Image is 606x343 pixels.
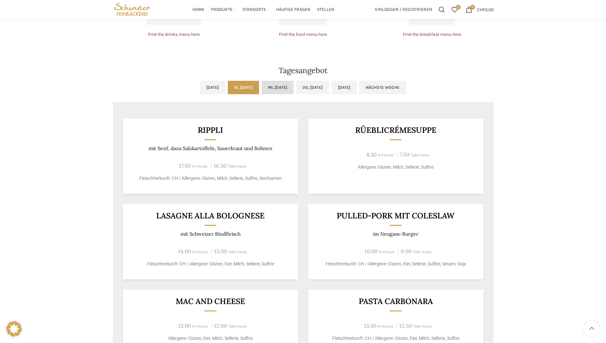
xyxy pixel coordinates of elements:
span: 7.50 [400,151,409,158]
span: 13.50 [364,322,376,329]
a: [DATE] [200,81,225,94]
a: Find the drinks menu here [148,32,200,37]
bdi: 0.00 [477,7,494,12]
span: 0 [470,5,475,10]
span: Home [192,7,204,13]
a: Di, [DATE] [228,81,259,94]
h3: Pulled-Pork mit Coleslaw [316,212,475,220]
h3: Mac and Cheese [131,297,290,305]
span: 8.30 [366,151,377,158]
span: 0 [456,5,461,10]
span: Einloggen / Registrieren [375,7,432,12]
a: Stellen [317,3,334,16]
h3: LASAGNE ALLA BOLOGNESE [131,212,290,220]
p: Allergene: Gluten, Eier, Milch, Sellerie, Sulfite [131,335,290,342]
div: Meine Wunschliste [448,3,461,16]
span: Take-Away [413,250,432,254]
div: Main navigation [155,3,372,16]
span: 12.50 [399,322,412,329]
span: Take-Away [413,324,432,329]
a: Find the food menu here [279,32,327,37]
span: In-House [378,153,394,157]
span: 16.50 [214,162,226,169]
h2: Tagesangebot [113,67,494,74]
a: Site logo [113,6,152,12]
p: Fleischherkunft: CH / Allergene: Gluten, Milch, Sellerie, Sulfite, Senfsamen [131,175,290,182]
a: [DATE] [332,81,357,94]
span: In-House [379,250,395,254]
a: Mi, [DATE] [262,81,294,94]
p: Fleischherkunft: CH / Allergene: Gluten, Eier, Milch, Sellerie, Sulfite [131,261,290,267]
a: Nächste Woche [359,81,406,94]
span: Häufige Fragen [276,7,311,13]
span: Stellen [317,7,334,13]
h3: Rippli [131,126,290,134]
span: 12.00 [214,322,227,329]
span: 9.00 [401,248,411,255]
a: Find the breakfast menu here [403,32,461,37]
span: Standorte [242,7,266,13]
span: Take-Away [410,153,429,157]
a: Häufige Fragen [276,3,311,16]
span: Take-Away [228,164,247,169]
p: Allergene: Gluten, Milch, Sellerie, Sulfite [316,164,475,171]
a: Suchen [435,3,448,16]
h3: Rüeblicrémesuppe [316,126,475,134]
h3: Pasta Carbonara [316,297,475,305]
span: CHF [477,7,485,12]
span: In-House [192,324,208,329]
span: Take-Away [228,250,247,254]
a: Home [192,3,204,16]
span: 10.00 [364,248,378,255]
span: 13.00 [178,322,191,329]
span: 14.00 [178,248,191,255]
a: Scroll to top button [584,321,600,337]
p: im Neugass-Burger [316,231,475,237]
span: In-House [192,250,208,254]
span: 13.00 [214,248,227,255]
a: 0 [448,3,461,16]
a: Standorte [242,3,270,16]
span: Take-Away [228,324,247,329]
p: mit Schweizer Rindfleisch [131,231,290,237]
span: Produkte [211,7,233,13]
a: 0 CHF0.00 [463,3,497,16]
a: Do, [DATE] [296,81,329,94]
p: Fleischherkunft: CH / Allergene: Gluten, Eier, Sellerie, Sulfite, Sesam, Soja [316,261,475,267]
span: In-House [378,324,393,329]
span: In-House [192,164,208,169]
a: Produkte [211,3,236,16]
a: Einloggen / Registrieren [372,3,435,16]
p: mit Senf, dazu Salzkartoffeln, Sauerkraut und Bohnen [131,145,290,151]
span: 17.50 [179,162,191,169]
p: Fleischherkunft: CH / Allergene: Gluten, Eier, Milch, Sellerie, Sulfite [316,335,475,342]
